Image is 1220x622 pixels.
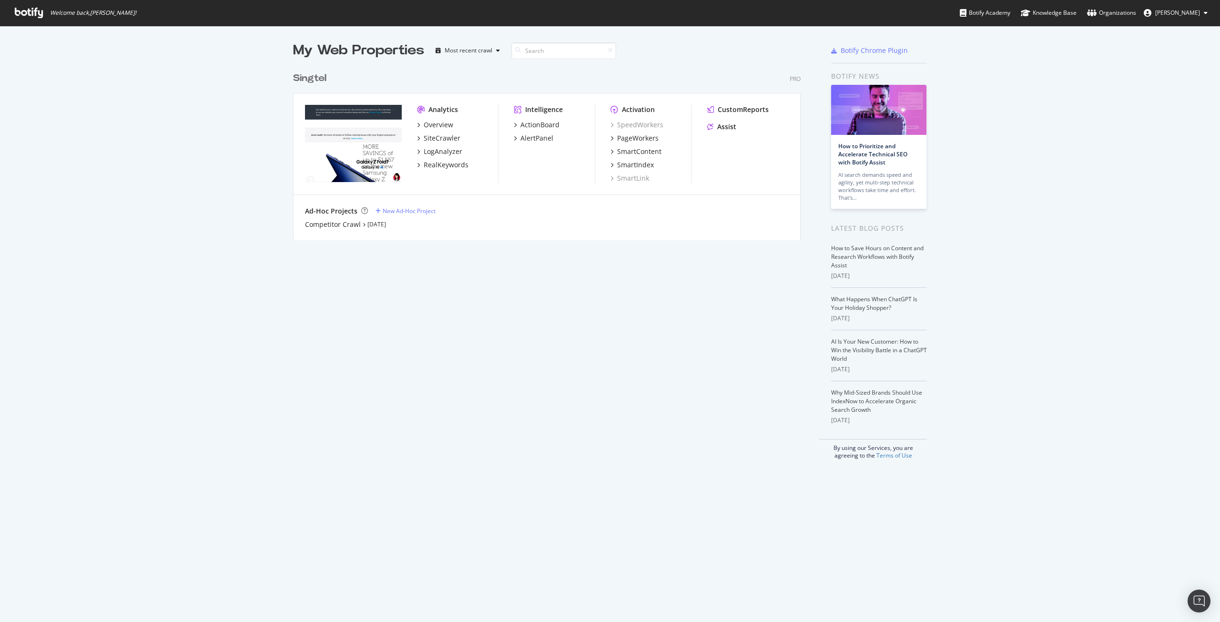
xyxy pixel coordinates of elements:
[445,48,492,53] div: Most recent crawl
[831,314,927,323] div: [DATE]
[520,120,559,130] div: ActionBoard
[1087,8,1136,18] div: Organizations
[617,147,661,156] div: SmartContent
[831,295,917,312] a: What Happens When ChatGPT Is Your Holiday Shopper?
[376,207,436,215] a: New Ad-Hoc Project
[525,105,563,114] div: Intelligence
[305,206,357,216] div: Ad-Hoc Projects
[831,244,924,269] a: How to Save Hours on Content and Research Workflows with Botify Assist
[1188,590,1210,612] div: Open Intercom Messenger
[617,133,659,143] div: PageWorkers
[610,120,663,130] a: SpeedWorkers
[383,207,436,215] div: New Ad-Hoc Project
[367,220,386,228] a: [DATE]
[622,105,655,114] div: Activation
[293,41,424,60] div: My Web Properties
[417,147,462,156] a: LogAnalyzer
[841,46,908,55] div: Botify Chrome Plugin
[819,439,927,459] div: By using our Services, you are agreeing to the
[305,105,402,182] img: singtel.com
[831,272,927,280] div: [DATE]
[432,43,504,58] button: Most recent crawl
[617,160,654,170] div: SmartIndex
[50,9,136,17] span: Welcome back, [PERSON_NAME] !
[305,220,361,229] a: Competitor Crawl
[514,133,553,143] a: AlertPanel
[417,120,453,130] a: Overview
[610,147,661,156] a: SmartContent
[417,133,460,143] a: SiteCrawler
[831,416,927,425] div: [DATE]
[831,46,908,55] a: Botify Chrome Plugin
[514,120,559,130] a: ActionBoard
[876,451,912,459] a: Terms of Use
[717,122,736,132] div: Assist
[831,337,927,363] a: AI Is Your New Customer: How to Win the Visibility Battle in a ChatGPT World
[831,388,922,414] a: Why Mid-Sized Brands Should Use IndexNow to Accelerate Organic Search Growth
[831,223,927,234] div: Latest Blog Posts
[520,133,553,143] div: AlertPanel
[424,147,462,156] div: LogAnalyzer
[610,160,654,170] a: SmartIndex
[838,142,907,166] a: How to Prioritize and Accelerate Technical SEO with Botify Assist
[831,365,927,374] div: [DATE]
[424,120,453,130] div: Overview
[831,71,927,82] div: Botify news
[707,122,736,132] a: Assist
[610,173,649,183] a: SmartLink
[718,105,769,114] div: CustomReports
[293,60,808,240] div: grid
[610,133,659,143] a: PageWorkers
[428,105,458,114] div: Analytics
[707,105,769,114] a: CustomReports
[293,71,326,85] div: Singtel
[417,160,468,170] a: RealKeywords
[1136,5,1215,20] button: [PERSON_NAME]
[1021,8,1077,18] div: Knowledge Base
[838,171,919,202] div: AI search demands speed and agility, yet multi-step technical workflows take time and effort. Tha...
[790,75,801,83] div: Pro
[1155,9,1200,17] span: Hin Zi Wong
[831,85,926,135] img: How to Prioritize and Accelerate Technical SEO with Botify Assist
[960,8,1010,18] div: Botify Academy
[293,71,330,85] a: Singtel
[511,42,616,59] input: Search
[424,160,468,170] div: RealKeywords
[424,133,460,143] div: SiteCrawler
